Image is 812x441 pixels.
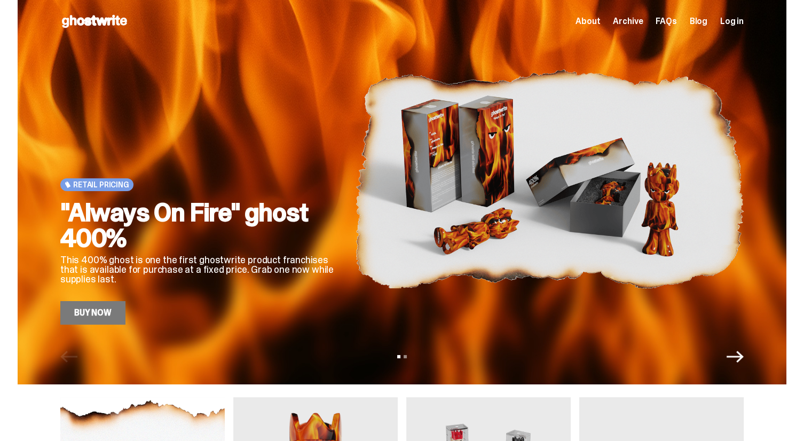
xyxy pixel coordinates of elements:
a: Archive [613,17,643,26]
img: "Always On Fire" ghost 400% [355,33,744,325]
button: View slide 1 [397,355,400,358]
a: Log in [720,17,744,26]
h2: "Always On Fire" ghost 400% [60,200,338,251]
button: Next [727,348,744,365]
a: Buy Now [60,301,125,325]
p: This 400% ghost is one the first ghostwrite product franchises that is available for purchase at ... [60,255,338,284]
a: About [576,17,600,26]
span: Retail Pricing [73,180,129,189]
a: FAQs [656,17,676,26]
button: View slide 2 [404,355,407,358]
a: Blog [690,17,707,26]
